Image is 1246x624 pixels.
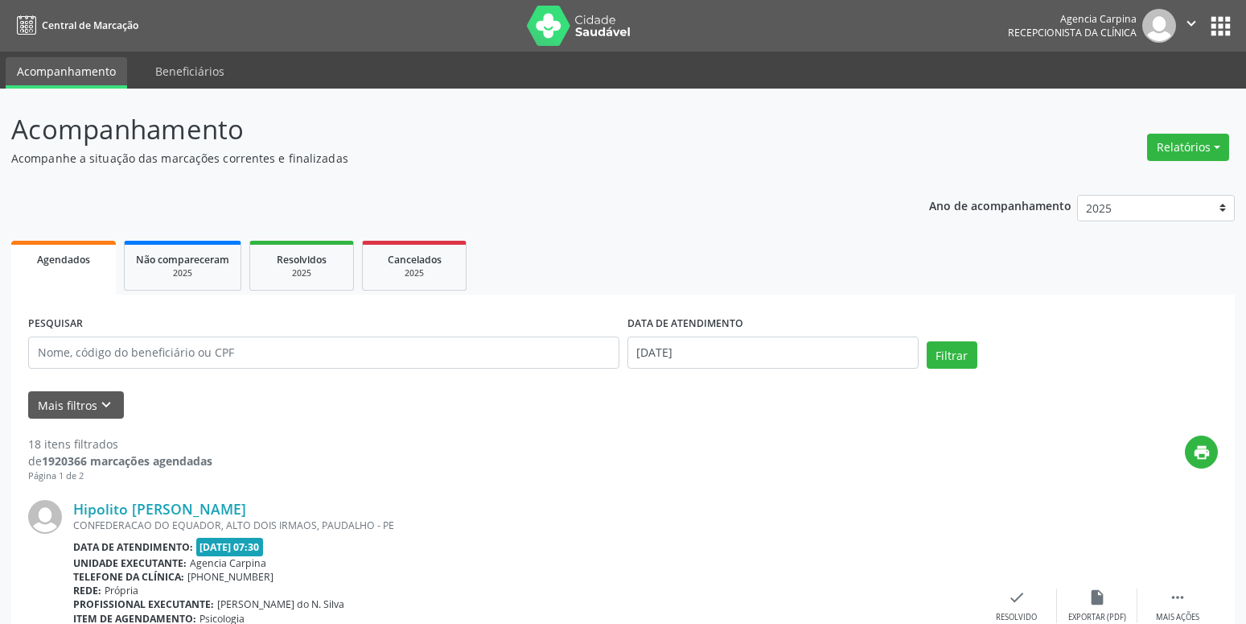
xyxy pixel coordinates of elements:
[1193,444,1211,461] i: print
[277,253,327,267] span: Resolvidos
[261,267,342,279] div: 2025
[73,556,187,570] b: Unidade executante:
[28,312,83,337] label: PESQUISAR
[1185,436,1218,469] button: print
[42,453,212,469] strong: 1920366 marcações agendadas
[42,19,138,32] span: Central de Marcação
[105,584,138,597] span: Própria
[196,538,264,556] span: [DATE] 07:30
[1182,14,1200,32] i: 
[37,253,90,267] span: Agendados
[73,500,246,518] a: Hipolito [PERSON_NAME]
[28,469,212,483] div: Página 1 de 2
[190,556,266,570] span: Agencia Carpina
[11,150,868,167] p: Acompanhe a situação das marcações correntes e finalizadas
[374,267,454,279] div: 2025
[73,519,977,532] div: CONFEDERACAO DO EQUADOR, ALTO DOIS IRMAOS, PAUDALHO - PE
[627,312,743,337] label: DATA DE ATENDIMENTO
[28,500,62,534] img: img
[1207,12,1235,40] button: apps
[136,253,229,267] span: Não compareceram
[73,540,193,554] b: Data de atendimento:
[73,584,101,597] b: Rede:
[73,597,214,611] b: Profissional executante:
[1008,26,1137,39] span: Recepcionista da clínica
[1068,612,1126,623] div: Exportar (PDF)
[927,341,977,369] button: Filtrar
[73,570,184,584] b: Telefone da clínica:
[627,337,919,369] input: Selecione um intervalo
[28,391,124,419] button: Mais filtroskeyboard_arrow_down
[97,396,115,414] i: keyboard_arrow_down
[1008,589,1026,606] i: check
[1156,612,1199,623] div: Mais ações
[11,12,138,39] a: Central de Marcação
[28,436,212,453] div: 18 itens filtrados
[1008,12,1137,26] div: Agencia Carpina
[28,453,212,469] div: de
[6,57,127,89] a: Acompanhamento
[11,110,868,150] p: Acompanhamento
[1142,9,1176,43] img: img
[1147,134,1229,161] button: Relatórios
[187,570,273,584] span: [PHONE_NUMBER]
[929,195,1071,215] p: Ano de acompanhamento
[388,253,442,267] span: Cancelados
[996,612,1037,623] div: Resolvido
[144,57,236,85] a: Beneficiários
[28,337,619,369] input: Nome, código do beneficiário ou CPF
[1169,589,1186,606] i: 
[1088,589,1106,606] i: insert_drive_file
[136,267,229,279] div: 2025
[217,597,344,611] span: [PERSON_NAME] do N. Silva
[1176,9,1207,43] button: 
